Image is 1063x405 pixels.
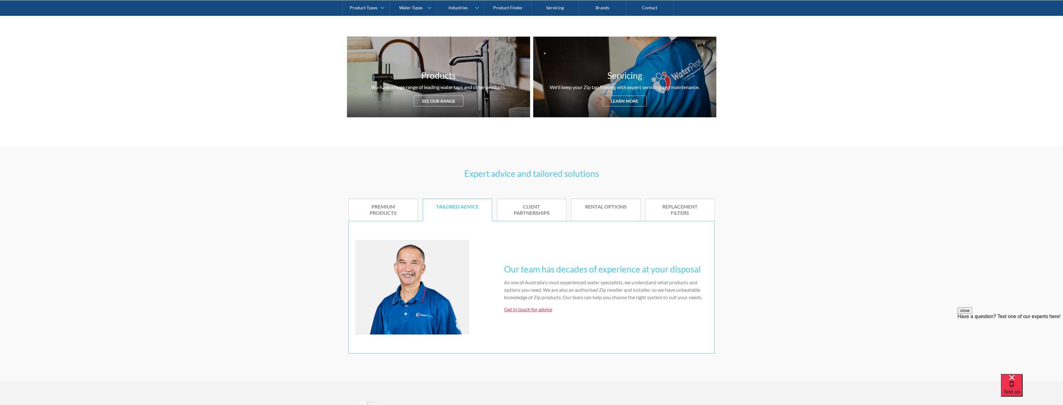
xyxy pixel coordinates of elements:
[349,167,715,180] h3: Expert advice and tailored solutions
[603,96,646,106] div: Learn more
[414,96,463,106] div: See our range
[504,279,708,301] p: As one of Australia's most experienced water specialists, we understand what products and options...
[347,37,530,117] a: ProductsWe have a huge range of leading water taps and other products.See our range
[581,204,631,210] div: Rental options
[504,306,552,312] a: Get in touch for advice
[399,5,423,10] div: Water Types
[432,204,483,210] div: Tailored advice
[550,83,700,91] div: We'll keep your Zip tap flowing with expert servicing and maintenance.
[371,83,506,91] div: We have a huge range of leading water taps and other products.
[507,204,557,217] div: Client partnerships
[1001,374,1063,405] iframe: podium webchat widget bubble
[448,5,468,10] div: Industries
[655,204,705,217] div: Replacement filters
[607,69,642,82] h3: Servicing
[355,240,470,334] img: Tailored advice
[957,307,1063,382] iframe: podium webchat widget prompt
[504,263,708,276] h3: Our team has decades of experience at your disposal
[421,69,456,82] h3: Products
[358,204,408,217] div: Premium products
[350,5,377,10] div: Product Types
[533,37,716,117] a: ServicingWe'll keep your Zip tap flowing with expert servicing and maintenance.Learn more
